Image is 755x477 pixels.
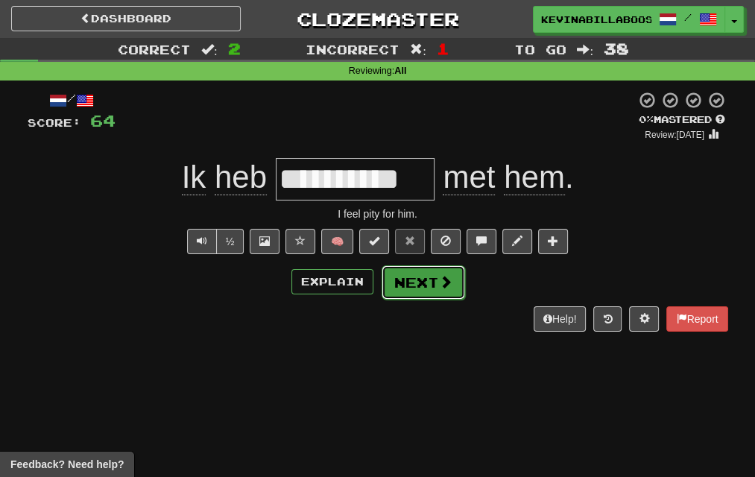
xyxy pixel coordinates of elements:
span: Open feedback widget [10,457,124,472]
span: : [577,43,593,56]
button: Help! [534,306,587,332]
a: Kevinabillaboosa / [533,6,725,33]
button: Favorite sentence (alt+f) [285,229,315,254]
span: hem [504,159,565,195]
span: : [201,43,218,56]
span: Ik [182,159,206,195]
div: I feel pity for him. [28,206,728,221]
span: : [410,43,426,56]
button: Play sentence audio (ctl+space) [187,229,217,254]
span: 0 % [639,113,654,125]
button: Set this sentence to 100% Mastered (alt+m) [359,229,389,254]
button: Discuss sentence (alt+u) [467,229,496,254]
span: To go [514,42,566,57]
button: 🧠 [321,229,353,254]
button: Edit sentence (alt+d) [502,229,532,254]
button: Add to collection (alt+a) [538,229,568,254]
span: 38 [604,40,629,57]
button: Round history (alt+y) [593,306,622,332]
span: 1 [437,40,449,57]
strong: All [394,66,406,76]
div: Text-to-speech controls [184,229,244,254]
span: Score: [28,116,81,129]
button: Explain [291,269,373,294]
span: heb [215,159,267,195]
div: / [28,91,116,110]
span: 2 [228,40,241,57]
a: Dashboard [11,6,241,31]
span: . [435,159,574,195]
button: Report [666,306,727,332]
div: Mastered [636,113,728,127]
span: Incorrect [306,42,399,57]
button: Next [382,265,465,300]
span: / [684,12,692,22]
button: Ignore sentence (alt+i) [431,229,461,254]
span: Kevinabillaboosa [541,13,651,26]
span: met [443,159,495,195]
a: Clozemaster [263,6,493,32]
button: Show image (alt+x) [250,229,279,254]
span: Correct [118,42,191,57]
button: Reset to 0% Mastered (alt+r) [395,229,425,254]
button: ½ [216,229,244,254]
small: Review: [DATE] [645,130,704,140]
span: 64 [90,111,116,130]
